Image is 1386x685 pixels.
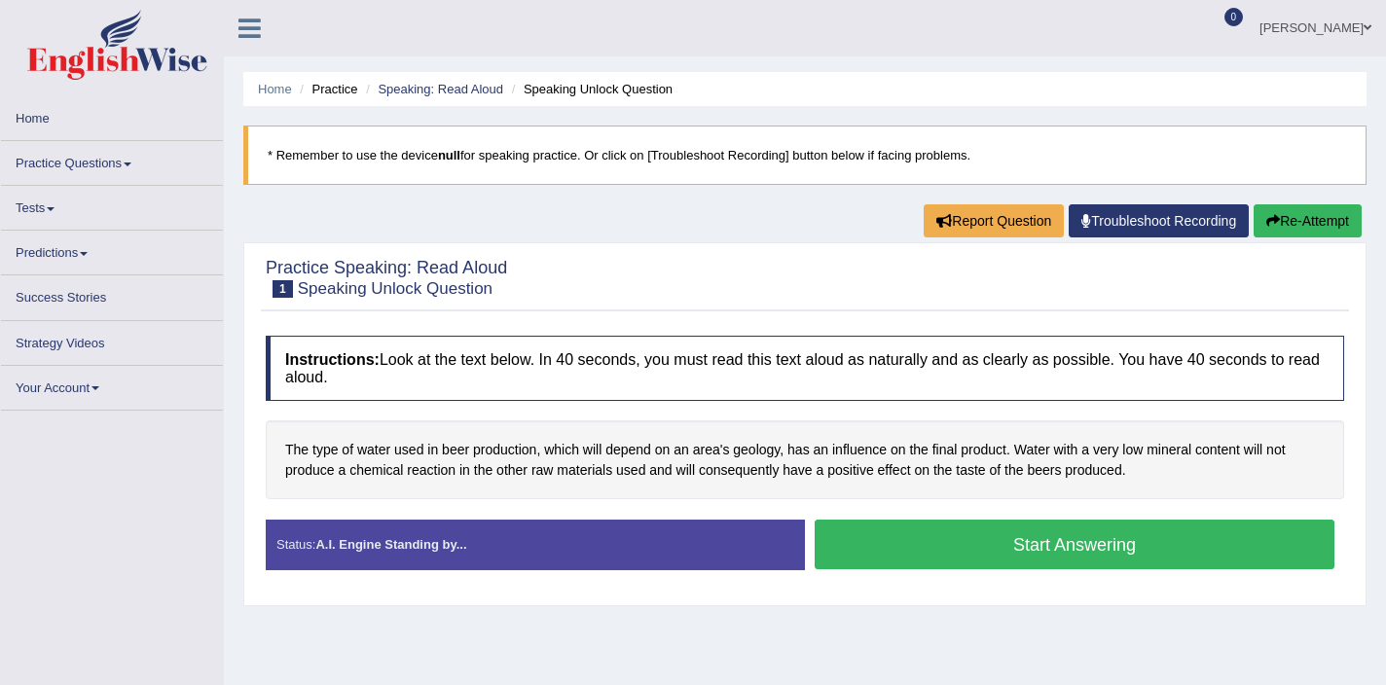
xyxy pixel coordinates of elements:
button: Report Question [924,204,1064,237]
h2: Practice Speaking: Read Aloud [266,259,507,298]
a: Home [1,96,223,134]
div: The type of water used in beer production, which will depend on an area's geology, has an influen... [266,420,1344,499]
a: Home [258,82,292,96]
a: Success Stories [1,275,223,313]
blockquote: * Remember to use the device for speaking practice. Or click on [Troubleshoot Recording] button b... [243,126,1367,185]
a: Troubleshoot Recording [1069,204,1249,237]
strong: A.I. Engine Standing by... [315,537,466,552]
b: Instructions: [285,351,380,368]
a: Strategy Videos [1,321,223,359]
li: Practice [295,80,357,98]
small: Speaking Unlock Question [298,279,492,298]
a: Speaking: Read Aloud [378,82,503,96]
h4: Look at the text below. In 40 seconds, you must read this text aloud as naturally and as clearly ... [266,336,1344,401]
span: 1 [273,280,293,298]
a: Predictions [1,231,223,269]
button: Re-Attempt [1254,204,1362,237]
b: null [438,148,460,162]
div: Status: [266,520,805,569]
a: Tests [1,186,223,224]
a: Practice Questions [1,141,223,179]
li: Speaking Unlock Question [507,80,673,98]
button: Start Answering [815,520,1334,569]
a: Your Account [1,366,223,404]
span: 0 [1224,8,1244,26]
